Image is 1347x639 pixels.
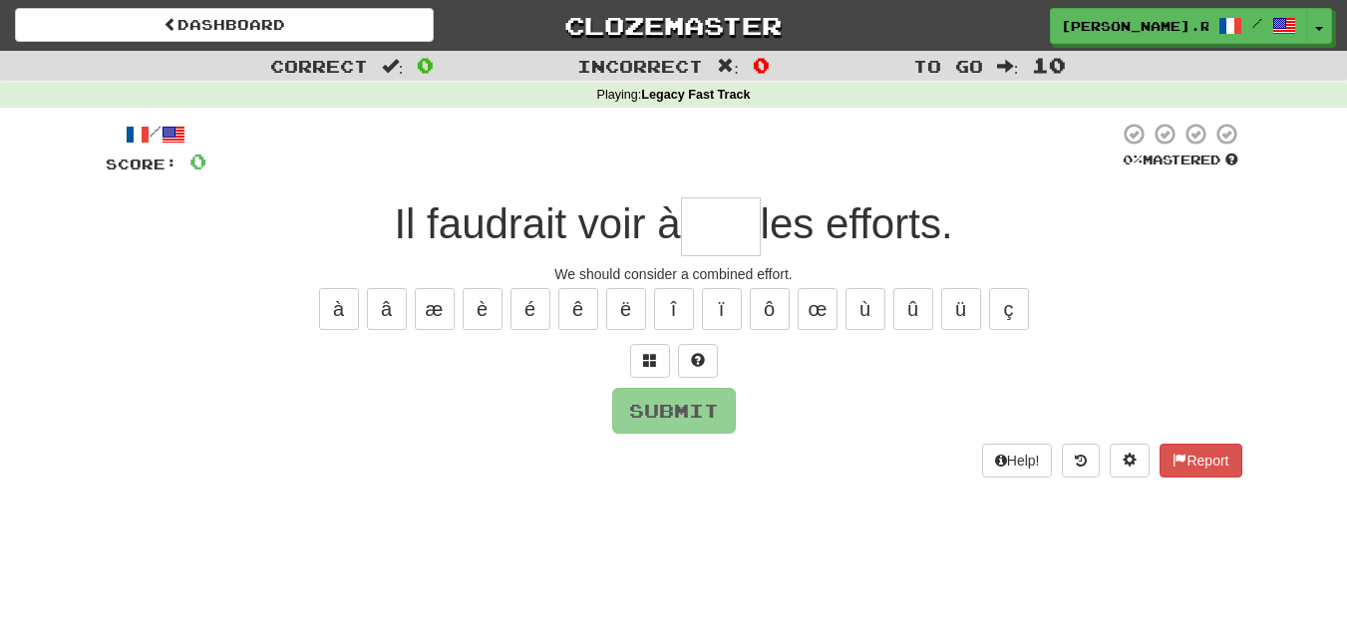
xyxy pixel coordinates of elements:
[630,344,670,378] button: Switch sentence to multiple choice alt+p
[989,288,1029,330] button: ç
[558,288,598,330] button: ê
[319,288,359,330] button: à
[415,288,455,330] button: æ
[270,56,368,76] span: Correct
[106,122,206,147] div: /
[845,288,885,330] button: ù
[702,288,742,330] button: ï
[654,288,694,330] button: î
[1061,17,1208,35] span: [PERSON_NAME].rom
[463,288,503,330] button: è
[997,58,1019,75] span: :
[893,288,933,330] button: û
[382,58,404,75] span: :
[1032,53,1066,77] span: 10
[606,288,646,330] button: ë
[367,288,407,330] button: â
[577,56,703,76] span: Incorrect
[717,58,739,75] span: :
[106,156,177,172] span: Score:
[982,444,1053,478] button: Help!
[1123,152,1143,167] span: 0 %
[189,149,206,173] span: 0
[106,264,1242,284] div: We should consider a combined effort.
[1062,444,1100,478] button: Round history (alt+y)
[1252,16,1262,30] span: /
[913,56,983,76] span: To go
[678,344,718,378] button: Single letter hint - you only get 1 per sentence and score half the points! alt+h
[750,288,790,330] button: ô
[761,200,953,247] span: les efforts.
[15,8,434,42] a: Dashboard
[941,288,981,330] button: ü
[1050,8,1307,44] a: [PERSON_NAME].rom /
[1160,444,1241,478] button: Report
[798,288,838,330] button: œ
[417,53,434,77] span: 0
[641,88,750,102] strong: Legacy Fast Track
[1119,152,1242,169] div: Mastered
[753,53,770,77] span: 0
[510,288,550,330] button: é
[612,388,736,434] button: Submit
[394,200,680,247] span: Il faudrait voir à
[464,8,882,43] a: Clozemaster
